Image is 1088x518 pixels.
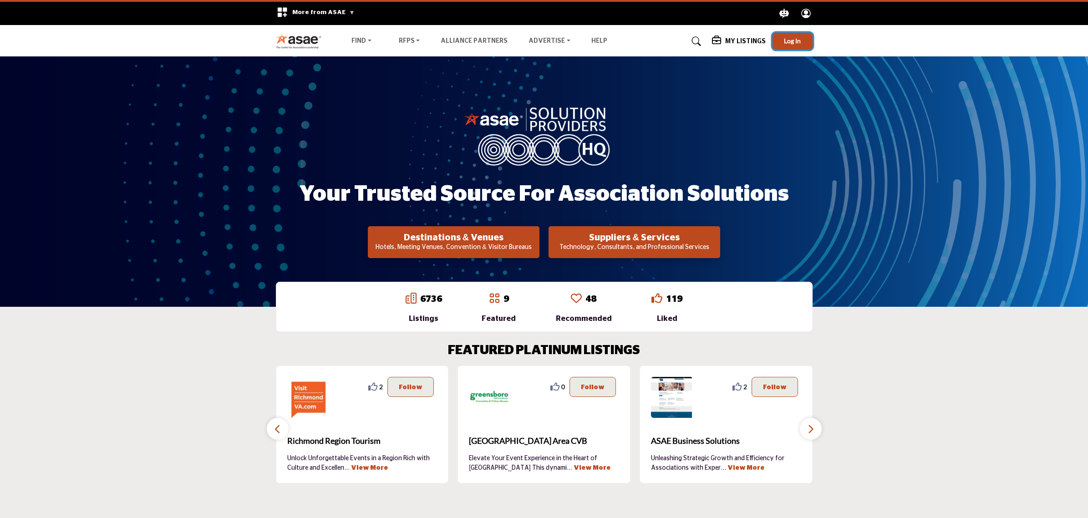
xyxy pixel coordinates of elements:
p: Technology, Consultants, and Professional Services [551,243,717,252]
div: Recommended [556,313,612,324]
a: 6736 [420,295,442,304]
div: My Listings [712,36,766,47]
div: Listings [406,313,442,324]
img: ASAE Business Solutions [651,377,692,418]
a: [GEOGRAPHIC_DATA] Area CVB [469,429,619,453]
button: Destinations & Venues Hotels, Meeting Venues, Convention & Visitor Bureaus [368,226,539,258]
h5: My Listings [725,37,766,46]
p: Elevate Your Event Experience in the Heart of [GEOGRAPHIC_DATA] This dynami [469,454,619,472]
a: Richmond Region Tourism [287,429,437,453]
span: ... [567,465,572,471]
a: 48 [585,295,596,304]
a: 119 [666,295,682,304]
span: Log In [784,37,801,45]
span: 2 [743,382,747,391]
span: ASAE Business Solutions [651,435,801,447]
span: ... [721,465,726,471]
i: Go to Liked [651,293,662,304]
span: 0 [561,382,565,391]
span: [GEOGRAPHIC_DATA] Area CVB [469,435,619,447]
a: Find [345,35,378,48]
a: RFPs [392,35,427,48]
span: More from ASAE [292,9,355,15]
p: Hotels, Meeting Venues, Convention & Visitor Bureaus [371,243,537,252]
a: Search [683,34,707,49]
button: Follow [569,377,616,397]
a: 9 [503,295,509,304]
a: View More [574,465,610,471]
h2: Suppliers & Services [551,232,717,243]
span: Richmond Region Tourism [287,435,437,447]
button: Follow [387,377,434,397]
a: View More [351,465,388,471]
div: More from ASAE [271,2,361,25]
h2: FEATURED PLATINUM LISTINGS [448,343,640,359]
button: Log In [773,33,813,50]
a: Advertise [522,35,577,48]
img: Greensboro Area CVB [469,377,510,418]
h1: Your Trusted Source for Association Solutions [300,180,789,208]
img: Richmond Region Tourism [287,377,328,418]
p: Unlock Unforgettable Events in a Region Rich with Culture and Excellen [287,454,437,472]
p: Unleashing Strategic Growth and Efficiency for Associations with Exper [651,454,801,472]
p: Follow [581,382,605,392]
img: Site Logo [276,34,326,49]
a: Go to Recommended [571,293,582,305]
a: ASAE Business Solutions [651,429,801,453]
button: Follow [752,377,798,397]
button: Suppliers & Services Technology, Consultants, and Professional Services [549,226,720,258]
div: Liked [651,313,682,324]
a: Help [591,38,607,44]
p: Follow [763,382,787,392]
a: View More [727,465,764,471]
b: Greensboro Area CVB [469,429,619,453]
a: Alliance Partners [441,38,508,44]
span: 2 [379,382,383,391]
a: Go to Featured [489,293,500,305]
img: image [464,105,624,165]
span: ... [344,465,350,471]
p: Follow [399,382,422,392]
div: Featured [482,313,516,324]
h2: Destinations & Venues [371,232,537,243]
